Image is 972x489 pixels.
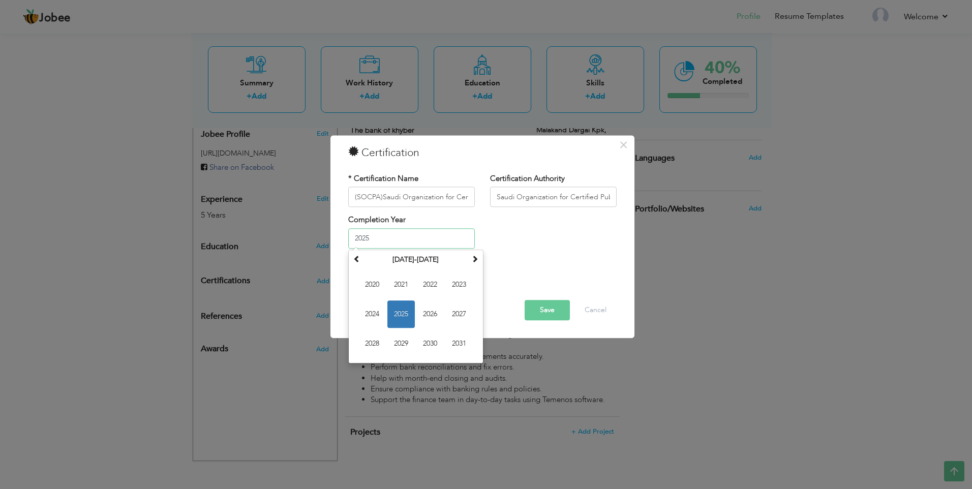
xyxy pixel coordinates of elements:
span: 2024 [358,300,386,328]
label: Certification Authority [490,173,565,184]
span: 2025 [387,300,415,328]
span: × [619,136,628,154]
span: Next Decade [471,255,478,262]
span: 2031 [445,330,473,357]
span: 2022 [416,271,444,298]
span: 2023 [445,271,473,298]
span: 2021 [387,271,415,298]
button: Save [525,300,570,321]
span: 2020 [358,271,386,298]
span: 2028 [358,330,386,357]
label: Completion Year [348,215,406,226]
span: 2030 [416,330,444,357]
span: 2029 [387,330,415,357]
h3: Certification [348,145,617,161]
label: * Certification Name [348,173,418,184]
span: Previous Decade [353,255,360,262]
span: 2027 [445,300,473,328]
th: Select Decade [363,252,469,267]
button: Cancel [574,300,617,321]
span: 2026 [416,300,444,328]
button: Close [616,137,632,153]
